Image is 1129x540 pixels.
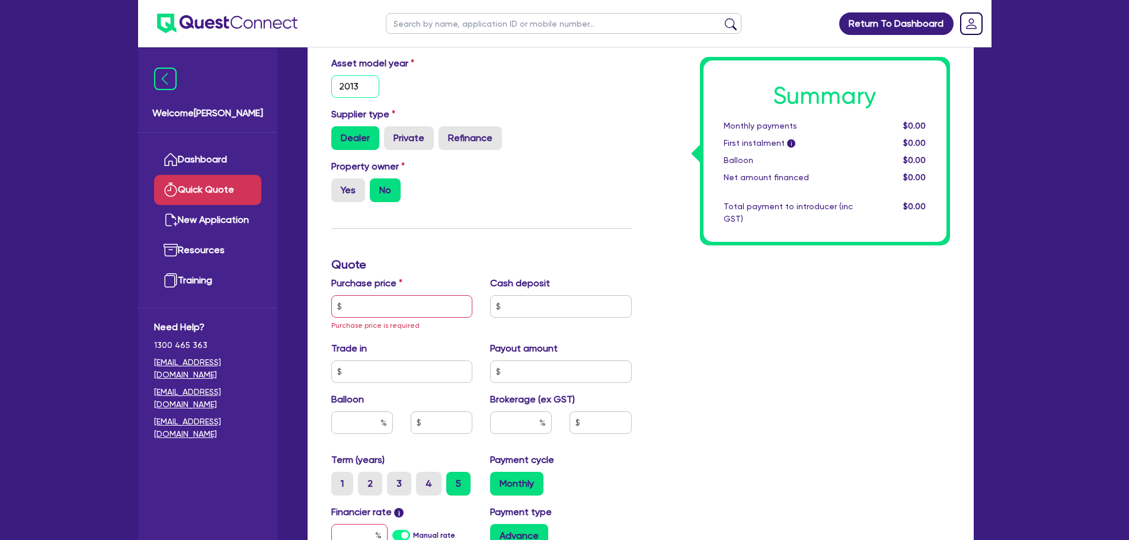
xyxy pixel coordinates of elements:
[439,126,502,150] label: Refinance
[154,320,261,334] span: Need Help?
[490,392,575,407] label: Brokerage (ex GST)
[154,68,177,90] img: icon-menu-close
[370,178,401,202] label: No
[331,505,404,519] label: Financier rate
[157,14,298,33] img: quest-connect-logo-blue
[358,472,382,496] label: 2
[715,154,862,167] div: Balloon
[154,339,261,352] span: 1300 465 363
[331,178,365,202] label: Yes
[394,508,404,517] span: i
[164,243,178,257] img: resources
[164,273,178,287] img: training
[724,82,926,110] h1: Summary
[331,126,379,150] label: Dealer
[331,341,367,356] label: Trade in
[164,213,178,227] img: new-application
[152,106,263,120] span: Welcome [PERSON_NAME]
[331,321,420,330] span: Purchase price is required
[154,386,261,411] a: [EMAIL_ADDRESS][DOMAIN_NAME]
[787,140,795,148] span: i
[154,356,261,381] a: [EMAIL_ADDRESS][DOMAIN_NAME]
[384,126,434,150] label: Private
[715,171,862,184] div: Net amount financed
[490,472,543,496] label: Monthly
[331,453,385,467] label: Term (years)
[331,159,405,174] label: Property owner
[331,472,353,496] label: 1
[839,12,954,35] a: Return To Dashboard
[331,257,632,271] h3: Quote
[715,137,862,149] div: First instalment
[490,505,552,519] label: Payment type
[715,200,862,225] div: Total payment to introducer (inc GST)
[387,472,411,496] label: 3
[154,175,261,205] a: Quick Quote
[331,276,402,290] label: Purchase price
[490,341,558,356] label: Payout amount
[956,8,987,39] a: Dropdown toggle
[416,472,442,496] label: 4
[154,266,261,296] a: Training
[446,472,471,496] label: 5
[164,183,178,197] img: quick-quote
[154,145,261,175] a: Dashboard
[331,107,395,122] label: Supplier type
[386,13,741,34] input: Search by name, application ID or mobile number...
[903,155,926,165] span: $0.00
[903,138,926,148] span: $0.00
[715,120,862,132] div: Monthly payments
[154,205,261,235] a: New Application
[490,453,554,467] label: Payment cycle
[154,235,261,266] a: Resources
[490,276,550,290] label: Cash deposit
[322,56,482,71] label: Asset model year
[154,416,261,440] a: [EMAIL_ADDRESS][DOMAIN_NAME]
[903,202,926,211] span: $0.00
[903,121,926,130] span: $0.00
[331,392,364,407] label: Balloon
[903,172,926,182] span: $0.00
